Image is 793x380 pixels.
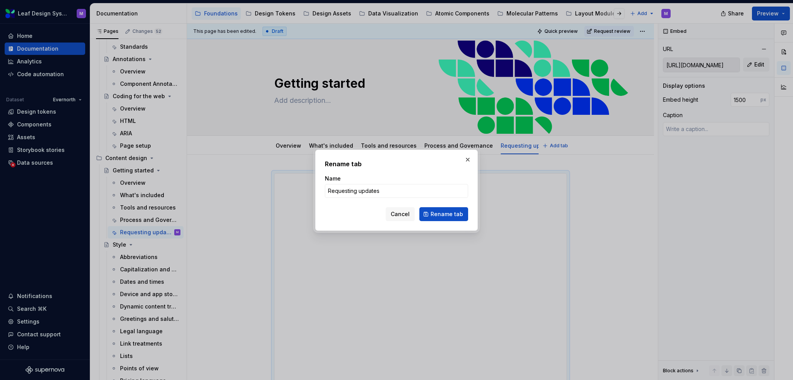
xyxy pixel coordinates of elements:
[419,207,468,221] button: Rename tab
[386,207,415,221] button: Cancel
[325,159,468,169] h2: Rename tab
[391,210,410,218] span: Cancel
[325,175,341,182] label: Name
[431,210,463,218] span: Rename tab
